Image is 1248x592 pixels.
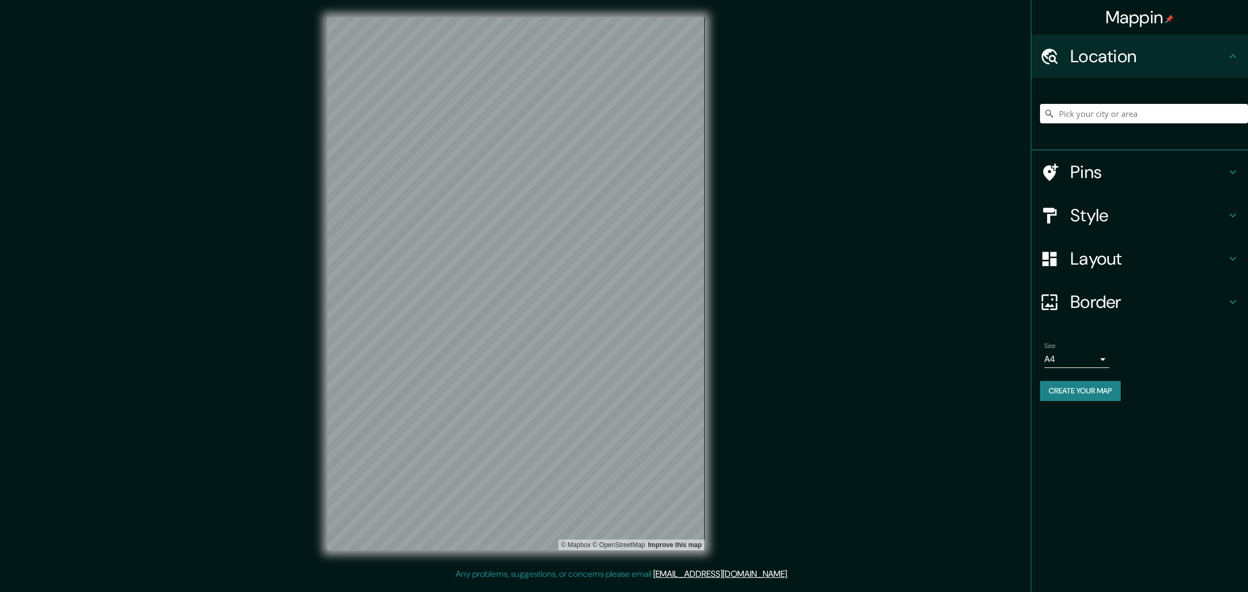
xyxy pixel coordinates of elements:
a: Mapbox [561,541,591,549]
a: [EMAIL_ADDRESS][DOMAIN_NAME] [653,568,787,580]
h4: Mappin [1106,6,1174,28]
div: Border [1031,280,1248,324]
h4: Layout [1070,248,1226,269]
a: Map feedback [648,541,701,549]
h4: Pins [1070,161,1226,183]
div: Style [1031,194,1248,237]
label: Size [1044,341,1056,351]
div: . [789,568,790,581]
p: Any problems, suggestions, or concerns please email . [456,568,789,581]
h4: Style [1070,205,1226,226]
input: Pick your city or area [1040,104,1248,123]
div: A4 [1044,351,1109,368]
a: OpenStreetMap [593,541,645,549]
button: Create your map [1040,381,1121,401]
h4: Border [1070,291,1226,313]
canvas: Map [327,17,705,550]
div: Pins [1031,150,1248,194]
div: . [790,568,792,581]
h4: Location [1070,45,1226,67]
iframe: Help widget launcher [1152,550,1236,580]
img: pin-icon.png [1165,15,1174,23]
div: Layout [1031,237,1248,280]
div: Location [1031,35,1248,78]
